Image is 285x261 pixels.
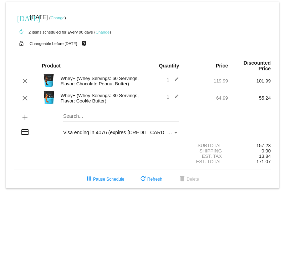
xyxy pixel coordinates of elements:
span: Refresh [139,177,162,182]
img: Image-1-Carousel-Whey-2lb-Cookie-Butter-1000x1000-2.png [42,90,56,105]
span: 1 [167,77,179,82]
span: Delete [178,177,199,182]
strong: Product [42,63,61,69]
small: ( ) [94,30,111,34]
a: Change [96,30,110,34]
a: Change [51,16,65,20]
button: Pause Schedule [79,173,130,186]
small: ( ) [49,16,66,20]
div: 101.99 [228,78,271,84]
span: 171.07 [256,159,271,164]
div: 64.99 [185,95,228,101]
small: Changeable before [DATE] [30,41,77,46]
mat-icon: pause [85,175,93,184]
div: 157.23 [228,143,271,148]
div: Subtotal [185,143,228,148]
mat-icon: lock_open [17,39,26,48]
mat-icon: add [21,113,29,121]
strong: Quantity [159,63,179,69]
div: Shipping [185,148,228,154]
mat-icon: autorenew [17,28,26,36]
mat-icon: [DATE] [17,14,26,22]
mat-select: Payment Method [63,130,179,135]
span: Pause Schedule [85,177,124,182]
img: Image-1-Carousel-Whey-5lb-CPB-no-badge-1000x1000-Transp.png [42,73,56,87]
div: Whey+ (Whey Servings: 30 Servings, Flavor: Cookie Butter) [57,93,143,104]
mat-icon: edit [171,77,179,85]
div: Est. Tax [185,154,228,159]
mat-icon: refresh [139,175,147,184]
mat-icon: live_help [80,39,88,48]
span: 1 [167,94,179,100]
div: 55.24 [228,95,271,101]
mat-icon: delete [178,175,187,184]
input: Search... [63,114,179,119]
strong: Price [216,63,228,69]
button: Refresh [133,173,168,186]
strong: Discounted Price [244,60,271,71]
mat-icon: credit_card [21,128,29,136]
div: Whey+ (Whey Servings: 60 Servings, Flavor: Chocolate Peanut Butter) [57,76,143,86]
span: 0.00 [261,148,271,154]
div: 119.99 [185,78,228,84]
div: Est. Total [185,159,228,164]
span: 13.84 [259,154,271,159]
mat-icon: clear [21,77,29,85]
small: 2 items scheduled for Every 90 days [14,30,93,34]
mat-icon: edit [171,94,179,102]
mat-icon: clear [21,94,29,102]
span: Visa ending in 4076 (expires [CREDIT_CARD_DATA]) [63,130,183,135]
button: Delete [172,173,205,186]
